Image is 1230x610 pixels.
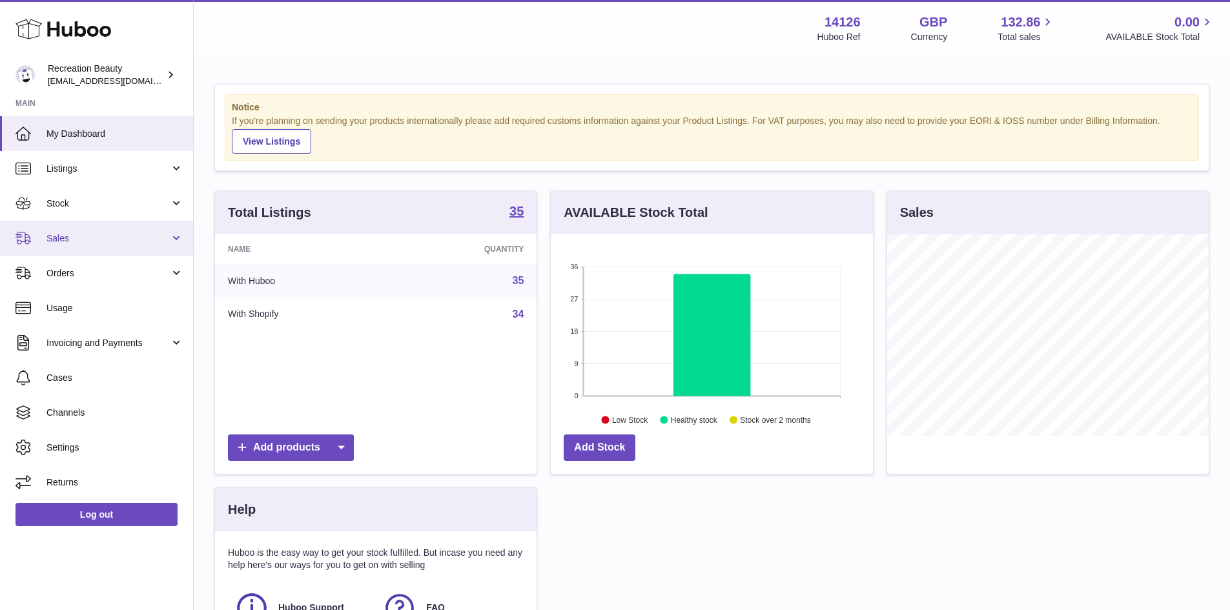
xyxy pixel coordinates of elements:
[232,101,1192,114] strong: Notice
[817,31,861,43] div: Huboo Ref
[15,503,178,526] a: Log out
[919,14,947,31] strong: GBP
[46,407,183,419] span: Channels
[825,14,861,31] strong: 14126
[571,327,579,335] text: 18
[228,501,256,518] h3: Help
[509,205,524,218] strong: 35
[46,163,170,175] span: Listings
[46,337,170,349] span: Invoicing and Payments
[575,360,579,367] text: 9
[46,232,170,245] span: Sales
[228,204,311,221] h3: Total Listings
[46,267,170,280] span: Orders
[1105,31,1215,43] span: AVAILABLE Stock Total
[215,298,389,331] td: With Shopify
[513,275,524,286] a: 35
[46,442,183,454] span: Settings
[741,415,811,424] text: Stock over 2 months
[46,128,183,140] span: My Dashboard
[232,129,311,154] a: View Listings
[228,434,354,461] a: Add products
[509,205,524,220] a: 35
[46,198,170,210] span: Stock
[46,476,183,489] span: Returns
[564,204,708,221] h3: AVAILABLE Stock Total
[228,547,524,571] p: Huboo is the easy way to get your stock fulfilled. But incase you need any help here's our ways f...
[232,115,1192,154] div: If you're planning on sending your products internationally please add required customs informati...
[900,204,934,221] h3: Sales
[48,63,164,87] div: Recreation Beauty
[389,234,537,264] th: Quantity
[1174,14,1200,31] span: 0.00
[215,234,389,264] th: Name
[564,434,635,461] a: Add Stock
[15,65,35,85] img: customercare@recreationbeauty.com
[612,415,648,424] text: Low Stock
[575,392,579,400] text: 0
[998,31,1055,43] span: Total sales
[48,76,190,86] span: [EMAIL_ADDRESS][DOMAIN_NAME]
[911,31,948,43] div: Currency
[215,264,389,298] td: With Huboo
[1001,14,1040,31] span: 132.86
[998,14,1055,43] a: 132.86 Total sales
[571,295,579,303] text: 27
[46,302,183,314] span: Usage
[513,309,524,320] a: 34
[1105,14,1215,43] a: 0.00 AVAILABLE Stock Total
[571,263,579,270] text: 36
[671,415,718,424] text: Healthy stock
[46,372,183,384] span: Cases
